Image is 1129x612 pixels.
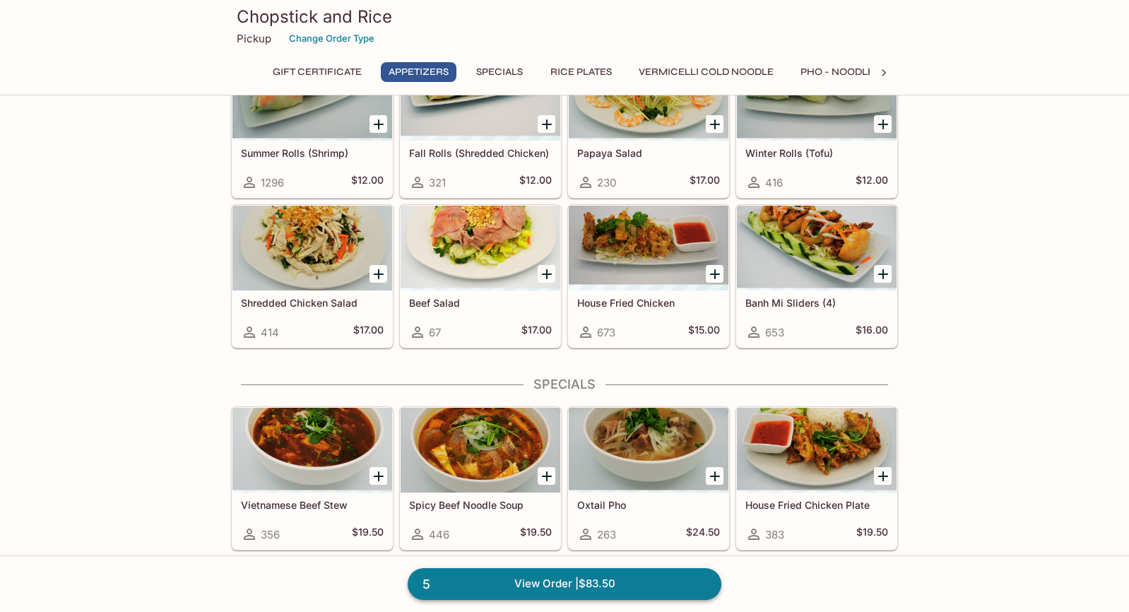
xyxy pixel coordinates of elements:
h5: $17.00 [690,174,720,191]
button: Add Vietnamese Beef Stew [370,467,387,485]
button: Specials [468,62,531,82]
div: Fall Rolls (Shredded Chicken) [401,56,560,141]
h5: Papaya Salad [577,147,720,159]
div: Summer Rolls (Shrimp) [232,56,392,141]
h5: Beef Salad [409,297,552,309]
h5: $12.00 [856,174,888,191]
h5: $17.00 [521,324,552,341]
p: Pickup [237,32,271,45]
h5: $12.00 [351,174,384,191]
div: House Fried Chicken Plate [737,408,897,493]
div: Shredded Chicken Salad [232,206,392,290]
h5: Banh Mi Sliders (4) [745,297,888,309]
span: 67 [429,326,441,339]
button: Add Beef Salad [538,265,555,283]
button: Add Spicy Beef Noodle Soup [538,467,555,485]
a: Fall Rolls (Shredded Chicken)321$12.00 [400,55,561,198]
button: Change Order Type [283,28,381,49]
h5: Vietnamese Beef Stew [241,499,384,511]
a: House Fried Chicken673$15.00 [568,205,729,348]
h5: $15.00 [688,324,720,341]
h5: Shredded Chicken Salad [241,297,384,309]
div: Winter Rolls (Tofu) [737,56,897,141]
a: Shredded Chicken Salad414$17.00 [232,205,393,348]
button: Add Summer Rolls (Shrimp) [370,115,387,133]
button: Vermicelli Cold Noodle [631,62,781,82]
h5: $16.00 [856,324,888,341]
div: House Fried Chicken [569,206,728,290]
h5: House Fried Chicken Plate [745,499,888,511]
a: Summer Rolls (Shrimp)1296$12.00 [232,55,393,198]
span: 446 [429,528,449,541]
button: Add Banh Mi Sliders (4) [874,265,892,283]
button: Add Papaya Salad [706,115,723,133]
button: Add House Fried Chicken Plate [874,467,892,485]
a: Winter Rolls (Tofu)416$12.00 [736,55,897,198]
span: 673 [597,326,615,339]
button: Add House Fried Chicken [706,265,723,283]
span: 414 [261,326,279,339]
h5: $19.50 [520,526,552,543]
span: 653 [765,326,784,339]
button: Add Fall Rolls (Shredded Chicken) [538,115,555,133]
a: Beef Salad67$17.00 [400,205,561,348]
div: Vietnamese Beef Stew [232,408,392,493]
a: Papaya Salad230$17.00 [568,55,729,198]
a: Banh Mi Sliders (4)653$16.00 [736,205,897,348]
h5: House Fried Chicken [577,297,720,309]
button: Add Winter Rolls (Tofu) [874,115,892,133]
h5: Oxtail Pho [577,499,720,511]
h4: Specials [231,377,898,392]
a: Vietnamese Beef Stew356$19.50 [232,407,393,550]
div: Oxtail Pho [569,408,728,493]
button: Appetizers [381,62,456,82]
span: 416 [765,176,783,189]
button: Gift Certificate [265,62,370,82]
h5: $19.50 [352,526,384,543]
h3: Chopstick and Rice [237,6,892,28]
div: Banh Mi Sliders (4) [737,206,897,290]
h5: $17.00 [353,324,384,341]
button: Add Shredded Chicken Salad [370,265,387,283]
a: 5View Order |$83.50 [408,568,721,599]
div: Beef Salad [401,206,560,290]
h5: $12.00 [519,174,552,191]
div: Spicy Beef Noodle Soup [401,408,560,493]
button: Add Oxtail Pho [706,467,723,485]
span: 1296 [261,176,284,189]
span: 230 [597,176,616,189]
h5: Summer Rolls (Shrimp) [241,147,384,159]
a: Oxtail Pho263$24.50 [568,407,729,550]
a: House Fried Chicken Plate383$19.50 [736,407,897,550]
h5: Fall Rolls (Shredded Chicken) [409,147,552,159]
div: Papaya Salad [569,56,728,141]
span: 383 [765,528,784,541]
button: Rice Plates [543,62,620,82]
span: 263 [597,528,616,541]
span: 321 [429,176,446,189]
h5: Winter Rolls (Tofu) [745,147,888,159]
h5: $24.50 [686,526,720,543]
h5: Spicy Beef Noodle Soup [409,499,552,511]
span: 356 [261,528,280,541]
h5: $19.50 [856,526,888,543]
a: Spicy Beef Noodle Soup446$19.50 [400,407,561,550]
span: 5 [414,575,439,594]
button: Pho - Noodle Soup [793,62,911,82]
